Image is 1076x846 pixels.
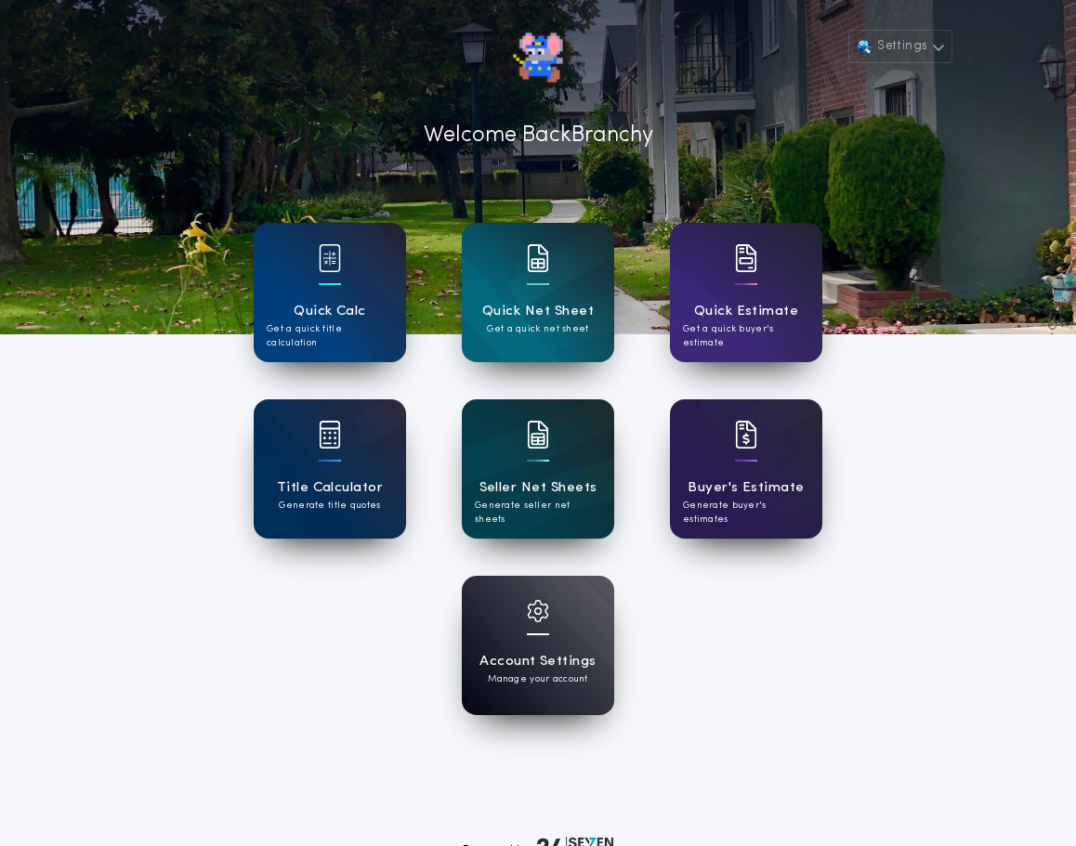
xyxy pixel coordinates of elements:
p: Get a quick net sheet [487,322,588,336]
a: card iconTitle CalculatorGenerate title quotes [254,399,406,539]
img: account-logo [510,30,566,85]
a: card iconBuyer's EstimateGenerate buyer's estimates [670,399,822,539]
img: card icon [319,421,341,449]
a: card iconSeller Net SheetsGenerate seller net sheets [462,399,614,539]
p: Generate title quotes [279,499,380,513]
img: user avatar [855,37,873,56]
a: card iconQuick Net SheetGet a quick net sheet [462,223,614,362]
img: card icon [527,600,549,622]
p: Manage your account [488,672,587,686]
h1: Title Calculator [277,477,383,499]
h1: Buyer's Estimate [688,477,804,499]
img: card icon [735,421,757,449]
img: card icon [527,421,549,449]
a: card iconQuick CalcGet a quick title calculation [254,223,406,362]
img: card icon [735,244,757,272]
h1: Quick Estimate [694,301,799,322]
h1: Quick Calc [294,301,366,322]
p: Generate seller net sheets [475,499,601,527]
img: card icon [319,244,341,272]
h1: Account Settings [479,651,596,672]
p: Generate buyer's estimates [683,499,809,527]
h1: Quick Net Sheet [482,301,594,322]
p: Welcome Back Branchy [424,119,653,152]
p: Get a quick title calculation [267,322,393,350]
button: Settings [848,30,952,63]
p: Get a quick buyer's estimate [683,322,809,350]
a: card iconAccount SettingsManage your account [462,576,614,715]
img: card icon [527,244,549,272]
h1: Seller Net Sheets [479,477,597,499]
a: card iconQuick EstimateGet a quick buyer's estimate [670,223,822,362]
